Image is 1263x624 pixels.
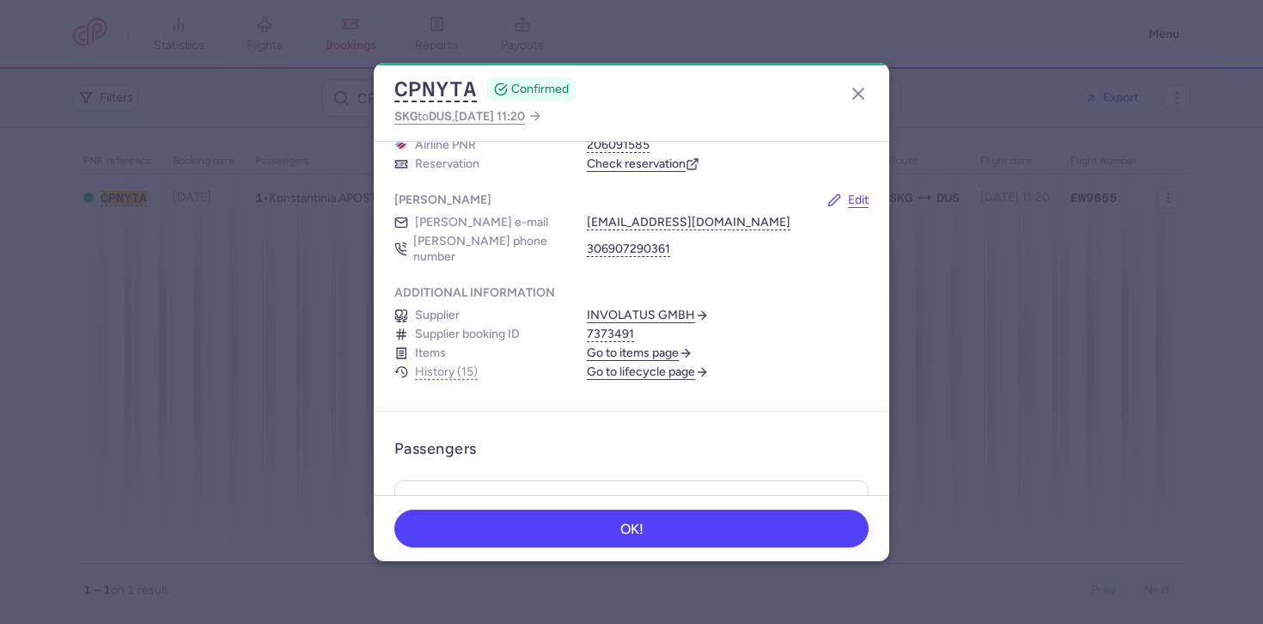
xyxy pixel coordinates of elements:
[394,109,418,123] span: SKG
[827,193,869,208] button: Edit
[394,138,408,152] figure: EW airline logo
[415,327,520,342] span: Supplier booking ID
[394,193,491,208] h4: [PERSON_NAME]
[455,109,525,124] span: [DATE] 11:20
[394,285,555,301] h4: Additional information
[587,156,699,172] a: Check reservation
[587,242,670,257] button: 306907290361
[394,510,869,548] button: OK!
[620,522,644,537] span: OK!
[394,76,477,102] button: CPNYTA
[587,327,634,342] button: 7373491
[587,215,790,230] button: [EMAIL_ADDRESS][DOMAIN_NAME]
[511,81,569,98] span: CONFIRMED
[415,365,478,379] button: History (15)
[587,364,709,380] a: Go to lifecycle page
[394,439,477,459] h3: Passengers
[587,346,693,361] a: Go to items page
[413,234,566,265] span: [PERSON_NAME] phone number
[415,308,460,323] span: Supplier
[394,106,542,127] a: SKGtoDUS,[DATE] 11:20
[415,138,476,153] span: Airline PNR
[587,138,650,153] button: 206091585
[415,156,479,172] span: Reservation
[429,109,452,123] span: DUS
[394,106,525,127] span: to ,
[415,346,446,361] span: Items
[415,215,548,230] span: [PERSON_NAME] e-mail
[587,308,709,323] a: INVOLATUS GMBH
